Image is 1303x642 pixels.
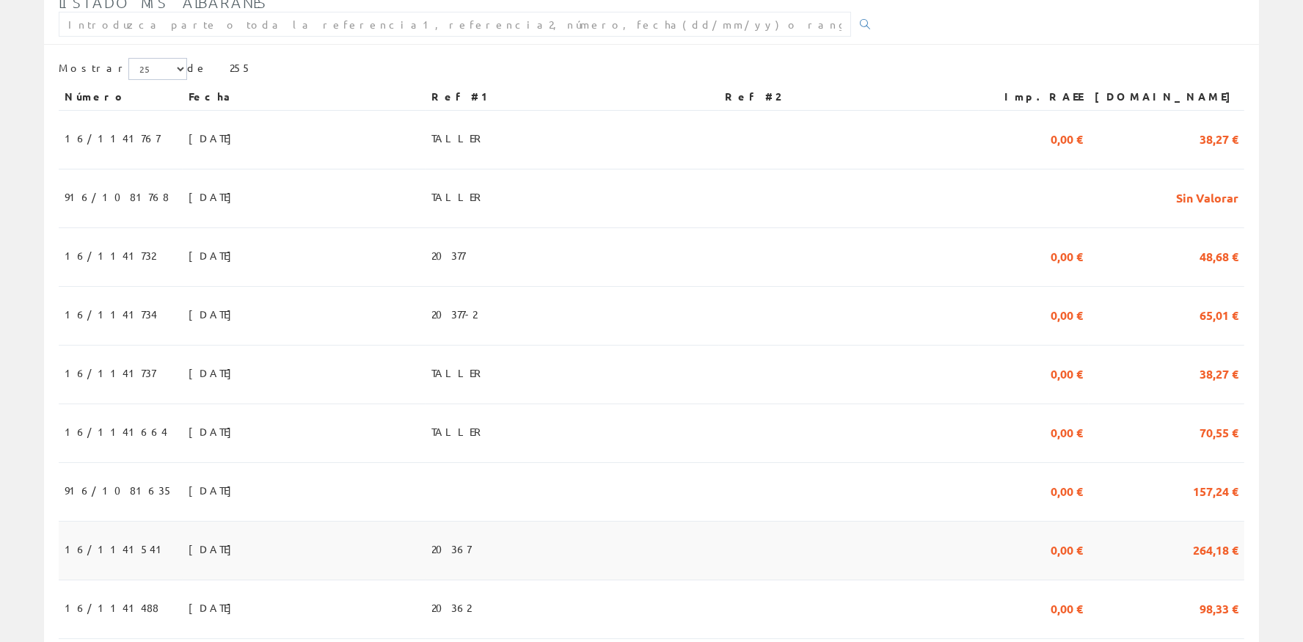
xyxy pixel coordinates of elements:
span: 0,00 € [1051,360,1083,385]
span: 20377-2 [431,302,478,327]
span: 264,18 € [1193,536,1238,561]
select: Mostrar [128,58,187,80]
span: 16/1141732 [65,243,156,268]
span: 0,00 € [1051,536,1083,561]
span: [DATE] [189,184,239,209]
span: 16/1141664 [65,419,167,444]
th: Imp.RAEE [979,84,1089,110]
span: 48,68 € [1200,243,1238,268]
th: Ref #2 [719,84,979,110]
input: Introduzca parte o toda la referencia1, referencia2, número, fecha(dd/mm/yy) o rango de fechas(dd... [59,12,851,37]
span: 0,00 € [1051,478,1083,503]
span: TALLER [431,360,487,385]
span: 16/1141767 [65,125,160,150]
span: 0,00 € [1051,243,1083,268]
span: 0,00 € [1051,595,1083,620]
span: 16/1141488 [65,595,158,620]
th: Ref #1 [426,84,720,110]
span: [DATE] [189,419,239,444]
span: 20362 [431,595,472,620]
span: 20367 [431,536,472,561]
span: 20377 [431,243,466,268]
span: 0,00 € [1051,419,1083,444]
span: 16/1141737 [65,360,156,385]
th: Número [59,84,183,110]
span: TALLER [431,419,487,444]
span: Sin Valorar [1176,184,1238,209]
span: 70,55 € [1200,419,1238,444]
span: [DATE] [189,360,239,385]
span: 65,01 € [1200,302,1238,327]
span: [DATE] [189,302,239,327]
span: 0,00 € [1051,302,1083,327]
span: 916/1081768 [65,184,169,209]
span: TALLER [431,125,487,150]
span: 916/1081635 [65,478,173,503]
span: 0,00 € [1051,125,1083,150]
span: [DATE] [189,536,239,561]
span: 16/1141734 [65,302,157,327]
span: 98,33 € [1200,595,1238,620]
th: Fecha [183,84,426,110]
span: [DATE] [189,595,239,620]
label: Mostrar [59,58,187,80]
span: [DATE] [189,125,239,150]
span: 157,24 € [1193,478,1238,503]
span: 16/1141541 [65,536,168,561]
th: [DOMAIN_NAME] [1089,84,1244,110]
span: [DATE] [189,243,239,268]
div: de 255 [59,58,1244,84]
span: 38,27 € [1200,125,1238,150]
span: 38,27 € [1200,360,1238,385]
span: [DATE] [189,478,239,503]
span: TALLER [431,184,487,209]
